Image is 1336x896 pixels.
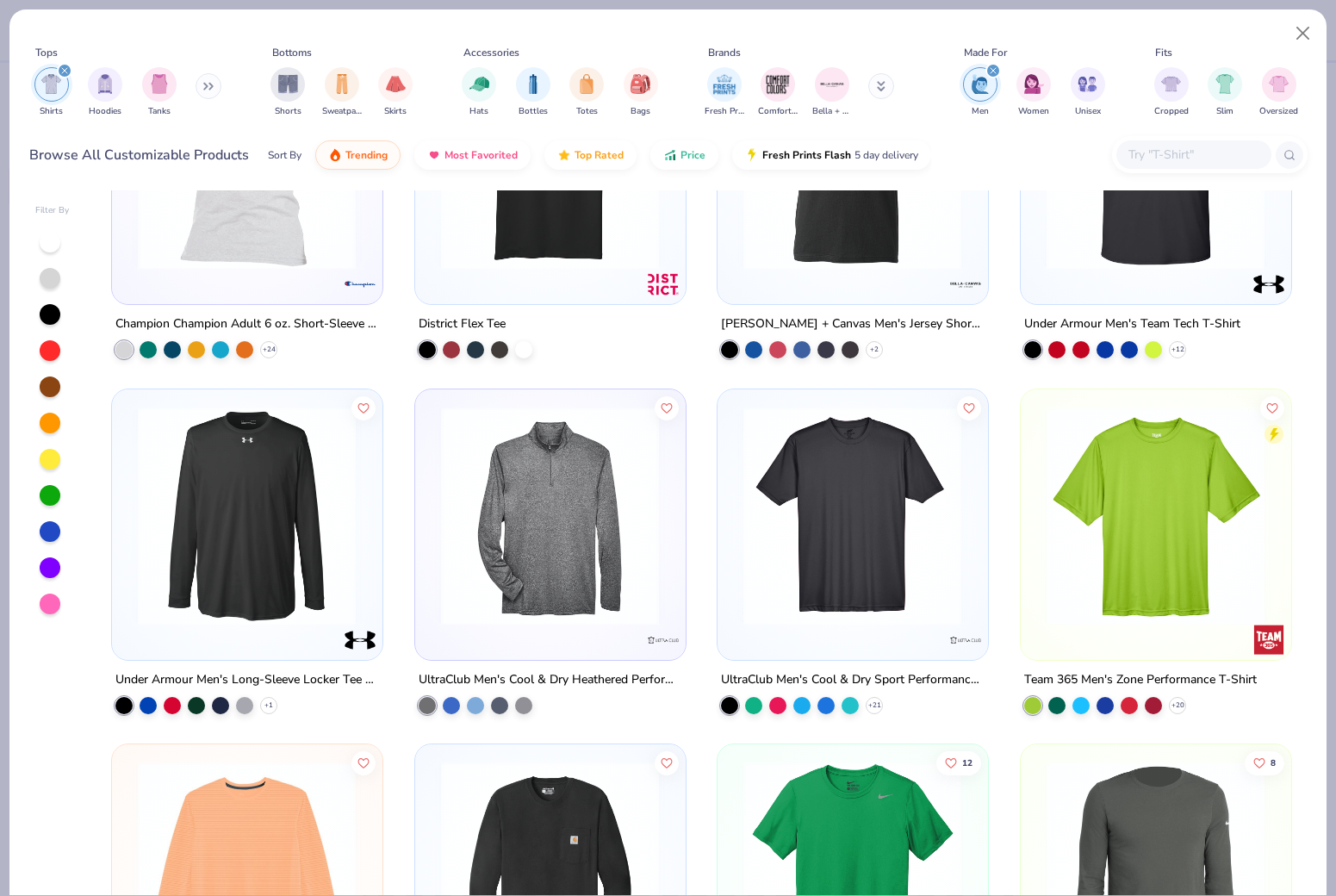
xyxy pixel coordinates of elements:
[41,74,61,94] img: Shirts Image
[705,67,744,118] div: filter for Fresh Prints
[322,67,362,118] button: filter button
[963,67,997,118] button: filter button
[972,105,989,118] span: Men
[351,395,376,420] button: Like
[762,148,851,162] span: Fresh Prints Flash
[962,758,972,767] span: 12
[462,67,496,118] div: filter for Hats
[1216,105,1233,118] span: Slim
[432,406,668,625] img: 017cf204-d47c-4cde-a46f-0f9d5ebfaf1d
[516,67,550,118] div: filter for Bottles
[1154,105,1189,118] span: Cropped
[1171,344,1184,354] span: + 12
[680,148,705,162] span: Price
[812,67,852,118] div: filter for Bella + Canvas
[732,140,931,170] button: Fresh Prints Flash5 day delivery
[1016,67,1051,118] button: filter button
[1271,758,1276,767] span: 8
[1018,105,1049,118] span: Women
[711,72,737,97] img: Fresh Prints Image
[854,146,918,165] span: 5 day delivery
[1024,313,1240,334] div: Under Armour Men's Team Tech T-Shirt
[444,148,518,162] span: Most Favorited
[624,67,658,118] div: filter for Bags
[1161,74,1181,94] img: Cropped Image
[721,313,985,334] div: [PERSON_NAME] + Canvas Men's Jersey Short-Sleeve Pocket T-Shirt
[378,67,413,118] button: filter button
[1251,622,1285,656] img: Team 365 logo
[655,395,679,420] button: Like
[624,67,658,118] button: filter button
[650,140,718,170] button: Price
[569,67,604,118] div: filter for Totes
[322,67,362,118] div: filter for Sweatpants
[1024,669,1257,690] div: Team 365 Men's Zone Performance T-Shirt
[812,67,852,118] button: filter button
[115,669,379,690] div: Under Armour Men's Long-Sleeve Locker Tee 2.0
[544,140,637,170] button: Top Rated
[705,105,744,118] span: Fresh Prints
[1259,105,1298,118] span: Oversized
[645,266,680,301] img: District logo
[735,51,970,270] img: 86cb53cc-b638-4d44-bfa2-79985904acbb
[1127,145,1259,165] input: Try "T-Shirt"
[427,148,441,162] img: most_fav.gif
[735,406,970,625] img: 6f4e3893-4674-4a56-ac6e-83fd3ed3d49a
[462,67,496,118] button: filter button
[963,67,997,118] div: filter for Men
[1171,700,1184,710] span: + 20
[819,72,845,97] img: Bella + Canvas Image
[34,67,69,118] div: filter for Shirts
[1038,406,1273,625] img: 82c74d0a-b432-41f0-b8ce-3ff11f803c83
[957,395,981,420] button: Like
[1075,105,1101,118] span: Unisex
[1259,67,1298,118] button: filter button
[1287,17,1320,50] button: Close
[557,148,571,162] img: TopRated.gif
[148,105,171,118] span: Tanks
[1071,67,1105,118] div: filter for Unisex
[1215,74,1234,94] img: Slim Image
[96,74,115,94] img: Hoodies Image
[1269,74,1289,94] img: Oversized Image
[936,750,981,775] button: Like
[142,67,177,118] button: filter button
[971,74,990,94] img: Men Image
[1155,45,1172,60] div: Fits
[868,700,881,710] span: + 21
[278,74,298,94] img: Shorts Image
[88,67,122,118] div: filter for Hoodies
[115,313,379,334] div: Champion Champion Adult 6 oz. Short-Sleeve T-Shirt
[708,45,741,60] div: Brands
[631,105,650,118] span: Bags
[1245,750,1284,775] button: Like
[745,148,759,162] img: flash.gif
[268,147,301,163] div: Sort By
[1071,67,1105,118] button: filter button
[345,148,388,162] span: Trending
[1251,266,1285,301] img: Under Armour logo
[263,344,276,354] span: + 24
[1259,67,1298,118] div: filter for Oversized
[35,45,58,60] div: Tops
[275,105,301,118] span: Shorts
[129,51,364,270] img: adc43d33-d3f2-4de8-97e0-50c49ebd7fcc
[577,74,596,94] img: Totes Image
[569,67,604,118] button: filter button
[469,74,489,94] img: Hats Image
[1038,51,1273,270] img: 90b30111-e6fd-44fd-a01e-9a74b1e3463a
[432,51,668,270] img: e46a2df9-310c-4a16-92e4-f77f5eb5d77f
[315,140,401,170] button: Trending
[948,266,983,301] img: Bella + Canvas logo
[1154,67,1189,118] button: filter button
[384,105,407,118] span: Skirts
[351,750,376,775] button: Like
[332,74,351,94] img: Sweatpants Image
[870,344,879,354] span: + 2
[343,266,377,301] img: Champion logo
[34,67,69,118] button: filter button
[576,105,598,118] span: Totes
[964,45,1007,60] div: Made For
[645,622,680,656] img: UltraClub logo
[419,669,682,690] div: UltraClub Men's Cool & Dry Heathered Performance Quarter-Zip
